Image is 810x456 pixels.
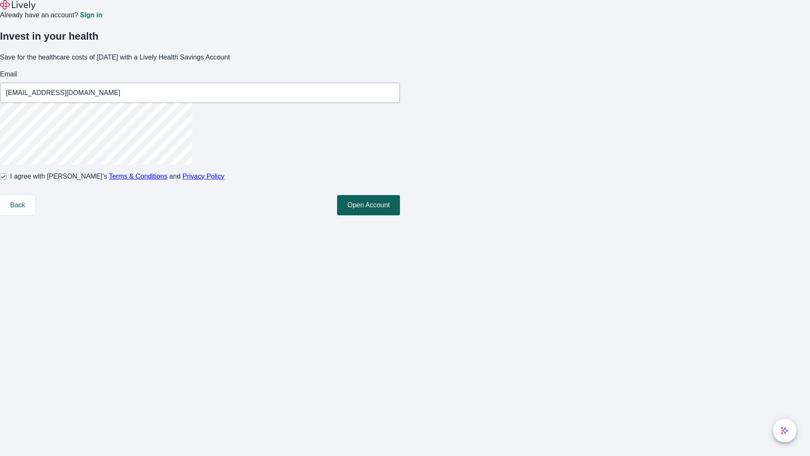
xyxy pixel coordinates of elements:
button: Open Account [337,195,400,215]
span: I agree with [PERSON_NAME]’s and [10,171,224,182]
svg: Lively AI Assistant [780,426,789,435]
button: chat [773,419,796,442]
a: Sign in [80,12,102,19]
a: Privacy Policy [183,173,225,180]
a: Terms & Conditions [109,173,167,180]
